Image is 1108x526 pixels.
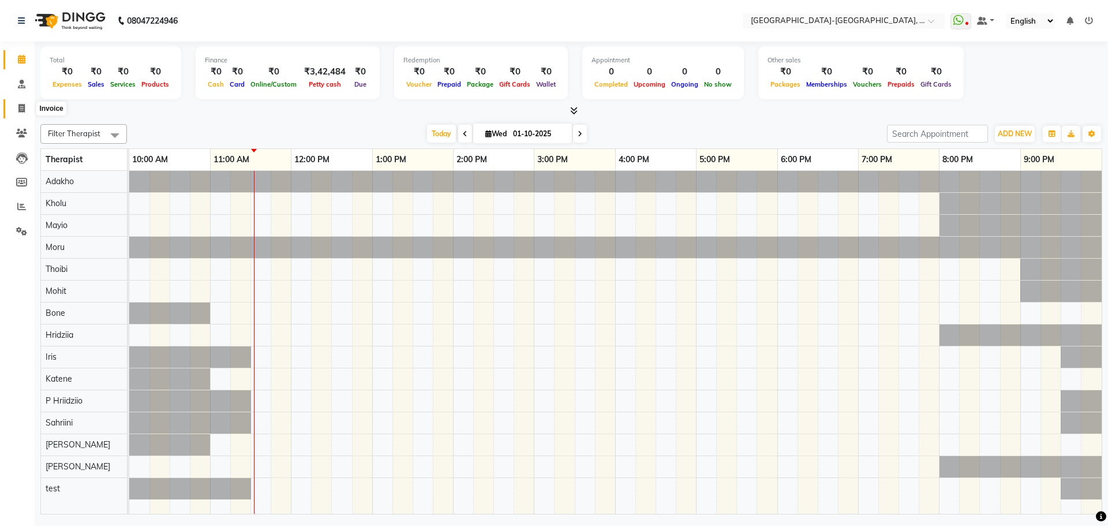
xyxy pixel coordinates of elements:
[850,65,885,79] div: ₹0
[46,176,74,186] span: Adakho
[464,80,496,88] span: Package
[46,198,66,208] span: Kholu
[46,461,110,472] span: [PERSON_NAME]
[701,65,735,79] div: 0
[995,126,1035,142] button: ADD NEW
[46,439,110,450] span: [PERSON_NAME]
[138,80,172,88] span: Products
[496,80,533,88] span: Gift Cards
[403,80,435,88] span: Voucher
[668,65,701,79] div: 0
[768,65,803,79] div: ₹0
[351,80,369,88] span: Due
[768,80,803,88] span: Packages
[138,65,172,79] div: ₹0
[107,80,138,88] span: Services
[885,80,918,88] span: Prepaids
[46,286,66,296] span: Mohit
[46,483,60,494] span: test
[211,151,252,168] a: 11:00 AM
[129,151,171,168] a: 10:00 AM
[885,65,918,79] div: ₹0
[300,65,350,79] div: ₹3,42,484
[373,151,409,168] a: 1:00 PM
[701,80,735,88] span: No show
[36,102,66,115] div: Invoice
[427,125,456,143] span: Today
[668,80,701,88] span: Ongoing
[534,151,571,168] a: 3:00 PM
[533,65,559,79] div: ₹0
[998,129,1032,138] span: ADD NEW
[616,151,652,168] a: 4:00 PM
[435,65,464,79] div: ₹0
[918,65,954,79] div: ₹0
[350,65,370,79] div: ₹0
[631,80,668,88] span: Upcoming
[454,151,490,168] a: 2:00 PM
[205,65,227,79] div: ₹0
[205,80,227,88] span: Cash
[496,65,533,79] div: ₹0
[46,417,73,428] span: Sahriini
[46,242,65,252] span: Moru
[46,220,68,230] span: Mayio
[464,65,496,79] div: ₹0
[127,5,178,37] b: 08047224946
[533,80,559,88] span: Wallet
[778,151,814,168] a: 6:00 PM
[403,65,435,79] div: ₹0
[46,374,72,384] span: Katene
[631,65,668,79] div: 0
[803,80,850,88] span: Memberships
[46,330,73,340] span: Hridziia
[918,80,954,88] span: Gift Cards
[482,129,510,138] span: Wed
[46,264,68,274] span: Thoibi
[592,80,631,88] span: Completed
[306,80,344,88] span: Petty cash
[697,151,733,168] a: 5:00 PM
[291,151,332,168] a: 12:00 PM
[85,65,107,79] div: ₹0
[248,65,300,79] div: ₹0
[939,151,976,168] a: 8:00 PM
[592,55,735,65] div: Appointment
[46,308,65,318] span: Bone
[107,65,138,79] div: ₹0
[803,65,850,79] div: ₹0
[46,154,83,165] span: Therapist
[248,80,300,88] span: Online/Custom
[887,125,988,143] input: Search Appointment
[50,65,85,79] div: ₹0
[227,65,248,79] div: ₹0
[50,80,85,88] span: Expenses
[29,5,108,37] img: logo
[1021,151,1057,168] a: 9:00 PM
[768,55,954,65] div: Other sales
[227,80,248,88] span: Card
[850,80,885,88] span: Vouchers
[510,125,567,143] input: 2025-10-01
[592,65,631,79] div: 0
[403,55,559,65] div: Redemption
[859,151,895,168] a: 7:00 PM
[48,129,100,138] span: Filter Therapist
[435,80,464,88] span: Prepaid
[46,352,57,362] span: Iris
[205,55,370,65] div: Finance
[85,80,107,88] span: Sales
[46,396,83,406] span: P Hriidziio
[50,55,172,65] div: Total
